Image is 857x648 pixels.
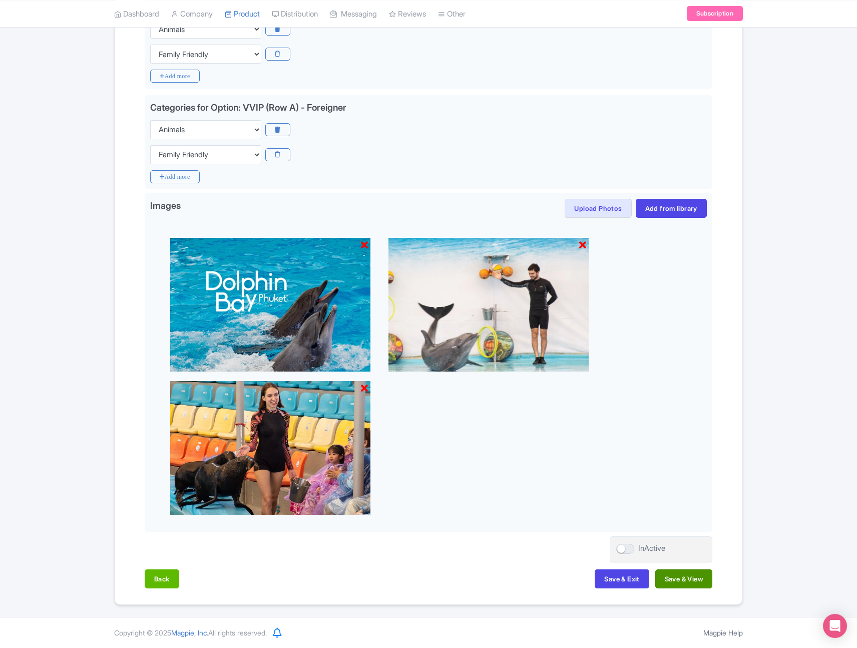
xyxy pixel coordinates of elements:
i: Add more [150,170,200,183]
img: euoswtewux3cww6t9sdo.webp [170,238,370,372]
div: Copyright © 2025 All rights reserved. [108,627,273,638]
span: Magpie, Inc. [171,628,208,637]
button: Back [145,569,179,588]
a: Magpie Help [703,628,743,637]
img: hxfn7yquwd01gqqdv2n1.webp [170,381,370,515]
div: InActive [638,543,665,554]
a: Subscription [687,6,743,21]
a: Add from library [636,199,707,218]
div: Open Intercom Messenger [823,614,847,638]
img: k06kqnaio1skzafrjuon.webp [388,238,589,372]
button: Upload Photos [565,199,631,218]
span: Images [150,199,181,215]
div: Categories for Option: VVIP (Row A) - Foreigner [150,102,346,113]
button: Save & Exit [595,569,649,588]
button: Save & View [655,569,712,588]
i: Add more [150,70,200,83]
